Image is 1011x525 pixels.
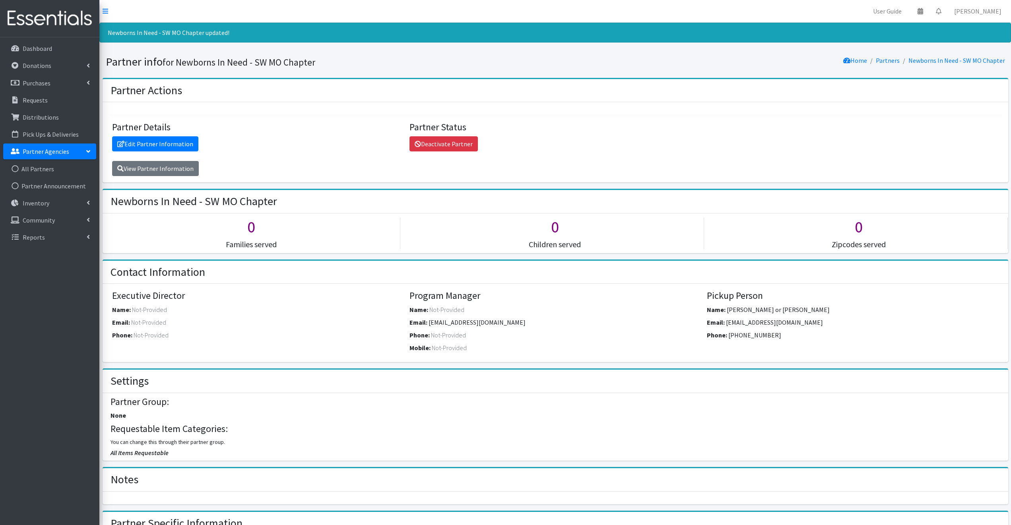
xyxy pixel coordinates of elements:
[111,374,149,388] h2: Settings
[3,75,96,91] a: Purchases
[3,126,96,142] a: Pick Ups & Deliveries
[3,58,96,74] a: Donations
[112,136,198,151] a: Edit Partner Information
[707,330,727,340] label: Phone:
[432,344,467,352] span: Not-Provided
[3,109,96,125] a: Distributions
[406,217,704,236] h1: 0
[112,330,132,340] label: Phone:
[111,195,277,208] h2: Newborns In Need - SW MO Chapter
[3,92,96,108] a: Requests
[867,3,908,19] a: User Guide
[111,411,126,420] label: None
[112,122,404,133] h4: Partner Details
[103,240,400,249] h5: Families served
[23,45,52,52] p: Dashboard
[23,147,69,155] p: Partner Agencies
[23,233,45,241] p: Reports
[111,265,205,279] h2: Contact Information
[23,199,49,207] p: Inventory
[112,318,130,327] label: Email:
[707,305,726,314] label: Name:
[112,290,404,302] h4: Executive Director
[908,56,1005,64] a: Newborns In Need - SW MO Chapter
[111,84,182,97] h2: Partner Actions
[3,195,96,211] a: Inventory
[3,161,96,177] a: All Partners
[131,318,166,326] span: Not-Provided
[106,55,553,69] h1: Partner info
[111,423,1000,435] h4: Requestable Item Categories:
[727,306,830,314] span: [PERSON_NAME] or [PERSON_NAME]
[409,136,478,151] a: Deactivate Partner
[409,122,701,133] h4: Partner Status
[163,56,315,68] small: for Newborns In Need - SW MO Chapter
[409,290,701,302] h4: Program Manager
[112,161,199,176] a: View Partner Information
[3,143,96,159] a: Partner Agencies
[23,79,50,87] p: Purchases
[429,318,526,326] span: [EMAIL_ADDRESS][DOMAIN_NAME]
[112,305,131,314] label: Name:
[23,62,51,70] p: Donations
[3,212,96,228] a: Community
[728,331,781,339] span: [PHONE_NUMBER]
[409,330,430,340] label: Phone:
[3,229,96,245] a: Reports
[726,318,823,326] span: [EMAIL_ADDRESS][DOMAIN_NAME]
[431,331,466,339] span: Not-Provided
[23,113,59,121] p: Distributions
[876,56,900,64] a: Partners
[707,318,725,327] label: Email:
[3,41,96,56] a: Dashboard
[409,318,427,327] label: Email:
[843,56,867,64] a: Home
[710,240,1007,249] h5: Zipcodes served
[429,306,464,314] span: Not-Provided
[3,178,96,194] a: Partner Announcement
[409,305,428,314] label: Name:
[23,96,48,104] p: Requests
[23,130,79,138] p: Pick Ups & Deliveries
[111,449,169,457] span: All Items Requestable
[23,216,55,224] p: Community
[103,217,400,236] h1: 0
[111,396,1000,408] h4: Partner Group:
[3,5,96,32] img: HumanEssentials
[948,3,1008,19] a: [PERSON_NAME]
[710,217,1007,236] h1: 0
[409,343,431,353] label: Mobile:
[111,438,1000,446] p: You can change this through their partner group.
[707,290,998,302] h4: Pickup Person
[111,473,138,486] h2: Notes
[132,306,167,314] span: Not-Provided
[406,240,704,249] h5: Children served
[99,23,1011,43] div: Newborns In Need - SW MO Chapter updated!
[134,331,169,339] span: Not-Provided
